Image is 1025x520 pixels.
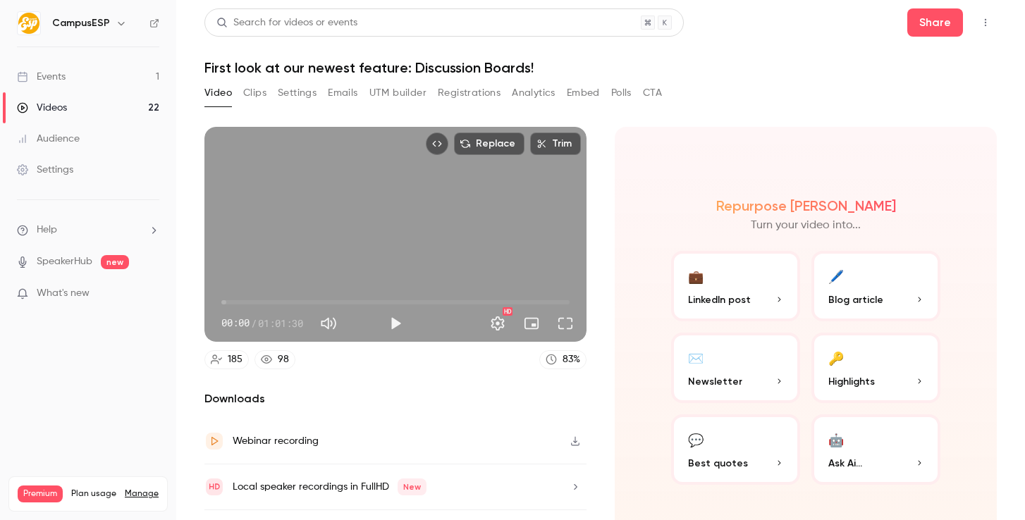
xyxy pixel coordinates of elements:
button: 💬Best quotes [671,414,800,485]
h6: CampusESP [52,16,110,30]
button: Polls [611,82,632,104]
a: Manage [125,488,159,500]
a: SpeakerHub [37,254,92,269]
div: Audience [17,132,80,146]
button: Play [381,309,410,338]
h2: Downloads [204,390,587,407]
button: Clips [243,82,266,104]
button: Analytics [512,82,556,104]
div: 🔑 [828,347,844,369]
button: 🖊️Blog article [811,251,940,321]
button: Settings [484,309,512,338]
button: ✉️Newsletter [671,333,800,403]
span: Newsletter [688,374,742,389]
h1: First look at our newest feature: Discussion Boards! [204,59,997,76]
span: Help [37,223,57,237]
div: 185 [228,352,243,367]
button: Full screen [551,309,579,338]
div: 00:00 [221,316,303,330]
div: Events [17,70,66,84]
div: 💼 [688,265,704,287]
button: Mute [314,309,343,338]
span: New [398,478,426,495]
div: 💬 [688,428,704,450]
a: 185 [204,350,249,369]
div: Search for videos or events [216,16,357,30]
span: Plan usage [71,488,116,500]
button: Embed [567,82,600,104]
div: 🖊️ [828,265,844,287]
button: 🤖Ask Ai... [811,414,940,485]
h2: Repurpose [PERSON_NAME] [716,197,896,214]
span: Highlights [828,374,875,389]
div: ✉️ [688,347,704,369]
div: 🤖 [828,428,844,450]
span: 01:01:30 [258,316,303,330]
div: 83 % [563,352,580,367]
button: UTM builder [369,82,426,104]
span: new [101,255,129,269]
button: Registrations [438,82,501,104]
div: Videos [17,101,67,115]
div: 98 [278,352,289,367]
iframe: Noticeable Trigger [142,287,159,300]
span: Best quotes [688,456,748,471]
span: 00:00 [221,316,250,330]
a: 83% [539,350,587,369]
button: Share [907,8,963,37]
button: Embed video [426,132,448,155]
button: 🔑Highlights [811,333,940,403]
p: Turn your video into... [751,217,861,234]
div: HD [503,307,512,316]
button: 💼LinkedIn post [671,251,800,321]
button: Emails [328,82,357,104]
button: Top Bar Actions [974,11,997,34]
button: Turn on miniplayer [517,309,546,338]
button: Video [204,82,232,104]
span: Blog article [828,292,883,307]
div: Settings [17,163,73,177]
li: help-dropdown-opener [17,223,159,237]
span: What's new [37,286,90,301]
button: Replace [454,132,524,155]
button: CTA [643,82,662,104]
span: Ask Ai... [828,456,862,471]
button: Trim [530,132,581,155]
div: Local speaker recordings in FullHD [233,478,426,495]
span: LinkedIn post [688,292,751,307]
span: / [251,316,257,330]
span: Premium [18,485,63,502]
img: CampusESP [18,12,40,35]
div: Webinar recording [233,433,319,450]
button: Settings [278,82,317,104]
a: 98 [254,350,295,369]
